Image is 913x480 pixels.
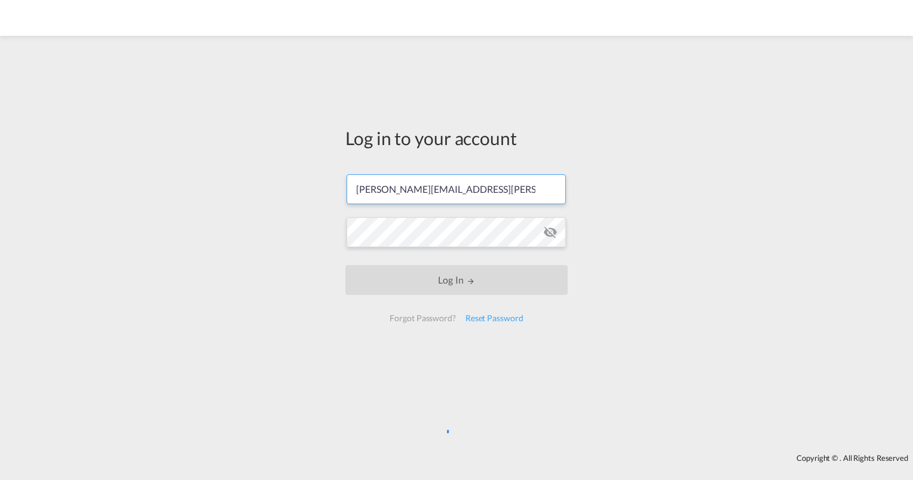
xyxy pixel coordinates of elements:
input: Enter email/phone number [347,174,566,204]
md-icon: icon-eye-off [543,225,557,239]
div: Log in to your account [345,125,568,150]
div: Reset Password [461,307,528,329]
button: LOGIN [345,265,568,295]
div: Forgot Password? [385,307,460,329]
